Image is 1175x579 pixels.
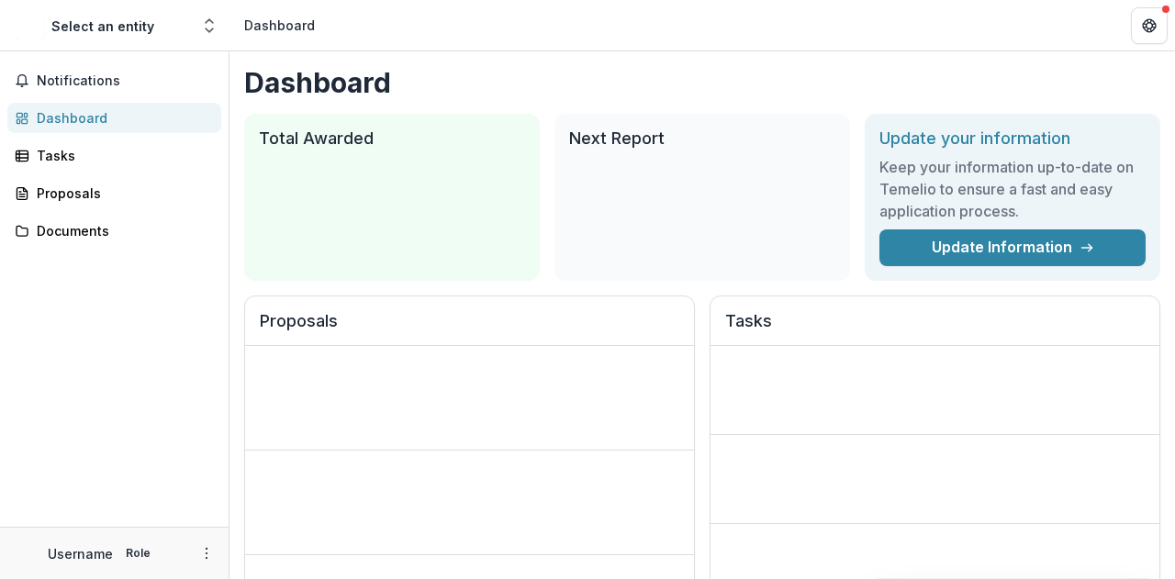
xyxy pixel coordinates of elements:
nav: breadcrumb [237,12,322,39]
p: Username [48,544,113,563]
button: Notifications [7,66,221,95]
h2: Tasks [725,311,1145,346]
a: Dashboard [7,103,221,133]
a: Proposals [7,178,221,208]
h1: Dashboard [244,66,1160,99]
a: Update Information [879,229,1146,266]
div: Documents [37,221,207,240]
div: Proposals [37,184,207,203]
div: Select an entity [51,17,154,36]
button: Open entity switcher [196,7,222,44]
h2: Proposals [260,311,679,346]
button: More [196,542,218,564]
button: Get Help [1131,7,1168,44]
h2: Total Awarded [259,128,525,149]
a: Documents [7,216,221,246]
h3: Keep your information up-to-date on Temelio to ensure a fast and easy application process. [879,156,1146,222]
p: Role [120,545,156,562]
span: Notifications [37,73,214,89]
a: Tasks [7,140,221,171]
h2: Next Report [569,128,835,149]
div: Dashboard [244,16,315,35]
h2: Update your information [879,128,1146,149]
div: Tasks [37,146,207,165]
div: Dashboard [37,108,207,128]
